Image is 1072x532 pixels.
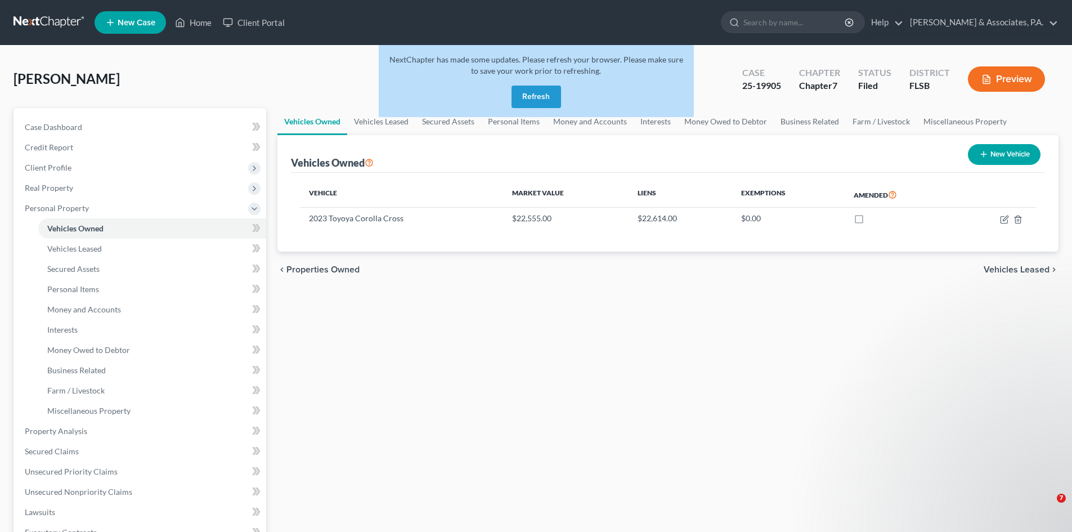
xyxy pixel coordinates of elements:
[865,12,903,33] a: Help
[300,208,503,229] td: 2023 Toyoya Corolla Cross
[38,218,266,239] a: Vehicles Owned
[277,265,360,274] button: chevron_left Properties Owned
[25,487,132,497] span: Unsecured Nonpriority Claims
[47,406,131,415] span: Miscellaneous Property
[14,70,120,87] span: [PERSON_NAME]
[25,203,89,213] span: Personal Property
[47,244,102,253] span: Vehicles Leased
[347,108,415,135] a: Vehicles Leased
[743,12,846,33] input: Search by name...
[968,66,1045,92] button: Preview
[38,259,266,279] a: Secured Assets
[277,108,347,135] a: Vehicles Owned
[984,265,1049,274] span: Vehicles Leased
[16,462,266,482] a: Unsecured Priority Claims
[968,144,1040,165] button: New Vehicle
[25,183,73,193] span: Real Property
[47,284,99,294] span: Personal Items
[678,108,774,135] a: Money Owed to Debtor
[858,66,891,79] div: Status
[1034,494,1061,521] iframe: Intercom live chat
[47,345,130,355] span: Money Owed to Debtor
[47,305,121,314] span: Money and Accounts
[1057,494,1066,503] span: 7
[38,320,266,340] a: Interests
[832,80,837,91] span: 7
[291,156,374,169] div: Vehicles Owned
[25,507,55,517] span: Lawsuits
[38,239,266,259] a: Vehicles Leased
[47,223,104,233] span: Vehicles Owned
[512,86,561,108] button: Refresh
[47,386,105,395] span: Farm / Livestock
[25,142,73,152] span: Credit Report
[846,108,917,135] a: Farm / Livestock
[732,208,845,229] td: $0.00
[38,279,266,299] a: Personal Items
[25,163,71,172] span: Client Profile
[25,122,82,132] span: Case Dashboard
[38,401,266,421] a: Miscellaneous Property
[277,265,286,274] i: chevron_left
[25,426,87,436] span: Property Analysis
[118,19,155,27] span: New Case
[25,467,118,476] span: Unsecured Priority Claims
[38,340,266,360] a: Money Owed to Debtor
[742,66,781,79] div: Case
[845,182,955,208] th: Amended
[629,208,732,229] td: $22,614.00
[984,265,1058,274] button: Vehicles Leased chevron_right
[742,79,781,92] div: 25-19905
[799,79,840,92] div: Chapter
[503,208,629,229] td: $22,555.00
[629,182,732,208] th: Liens
[217,12,290,33] a: Client Portal
[38,299,266,320] a: Money and Accounts
[1049,265,1058,274] i: chevron_right
[503,182,629,208] th: Market Value
[16,441,266,462] a: Secured Claims
[389,55,683,75] span: NextChapter has made some updates. Please refresh your browser. Please make sure to save your wor...
[16,502,266,522] a: Lawsuits
[25,446,79,456] span: Secured Claims
[917,108,1013,135] a: Miscellaneous Property
[904,12,1058,33] a: [PERSON_NAME] & Associates, P.A.
[300,182,503,208] th: Vehicle
[909,66,950,79] div: District
[47,325,78,334] span: Interests
[799,66,840,79] div: Chapter
[858,79,891,92] div: Filed
[16,421,266,441] a: Property Analysis
[16,117,266,137] a: Case Dashboard
[38,381,266,401] a: Farm / Livestock
[38,360,266,381] a: Business Related
[47,264,100,274] span: Secured Assets
[169,12,217,33] a: Home
[47,365,106,375] span: Business Related
[774,108,846,135] a: Business Related
[16,137,266,158] a: Credit Report
[909,79,950,92] div: FLSB
[286,265,360,274] span: Properties Owned
[16,482,266,502] a: Unsecured Nonpriority Claims
[732,182,845,208] th: Exemptions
